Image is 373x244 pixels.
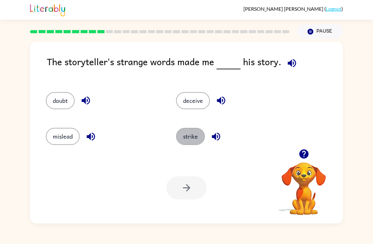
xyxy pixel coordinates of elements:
span: [PERSON_NAME] [PERSON_NAME] [243,6,324,12]
button: doubt [46,92,75,109]
div: The storyteller's strange words made me his story. [47,54,343,79]
button: Pause [297,24,343,39]
button: mislead [46,128,80,145]
video: Your browser must support playing .mp4 files to use Literably. Please try using another browser. [272,153,335,216]
img: Literably [30,3,65,16]
button: strike [176,128,205,145]
div: ( ) [243,6,343,12]
button: deceive [176,92,210,109]
a: Logout [326,6,341,12]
